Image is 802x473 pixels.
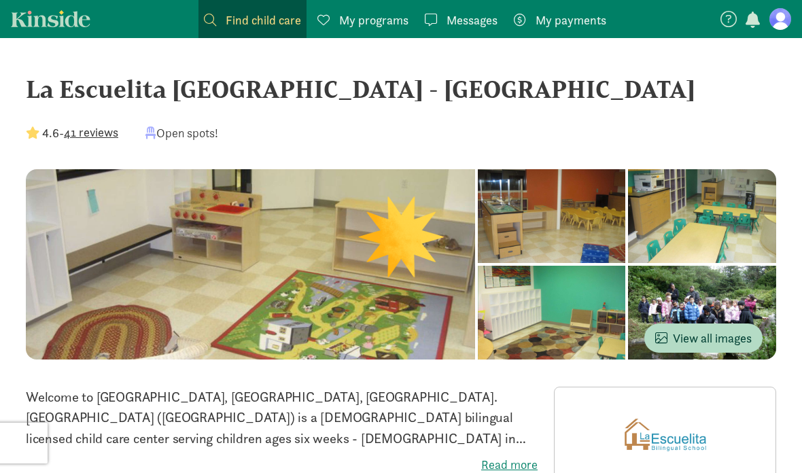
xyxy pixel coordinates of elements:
[145,124,218,142] div: Open spots!
[64,123,118,141] button: 41 reviews
[11,10,90,27] a: Kinside
[26,71,776,107] div: La Escuelita [GEOGRAPHIC_DATA] - [GEOGRAPHIC_DATA]
[226,11,301,29] span: Find child care
[339,11,408,29] span: My programs
[447,11,498,29] span: Messages
[26,387,538,449] p: Welcome to [GEOGRAPHIC_DATA], [GEOGRAPHIC_DATA], [GEOGRAPHIC_DATA]. [GEOGRAPHIC_DATA] ([GEOGRAPHI...
[536,11,606,29] span: My payments
[26,457,538,473] label: Read more
[644,323,763,353] button: View all images
[655,329,752,347] span: View all images
[42,125,59,141] strong: 4.6
[26,124,118,142] div: -
[625,398,706,472] img: Provider logo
